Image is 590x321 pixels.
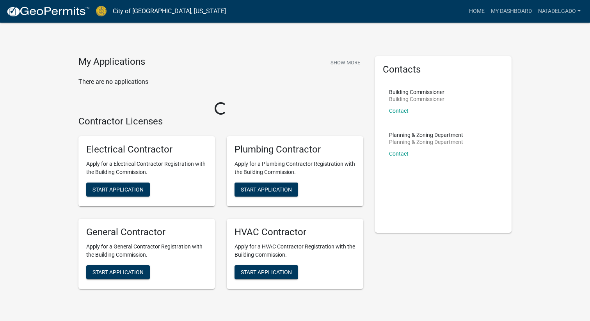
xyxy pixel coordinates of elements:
[241,186,292,193] span: Start Application
[86,144,207,155] h5: Electrical Contractor
[389,151,409,157] a: Contact
[488,4,535,19] a: My Dashboard
[78,116,363,127] h4: Contractor Licenses
[235,227,355,238] h5: HVAC Contractor
[78,56,145,68] h4: My Applications
[389,108,409,114] a: Contact
[466,4,488,19] a: Home
[535,4,584,19] a: natadelgado
[86,265,150,279] button: Start Application
[113,5,226,18] a: City of [GEOGRAPHIC_DATA], [US_STATE]
[86,227,207,238] h5: General Contractor
[78,77,363,87] p: There are no applications
[235,265,298,279] button: Start Application
[235,243,355,259] p: Apply for a HVAC Contractor Registration with the Building Commission.
[389,132,463,138] p: Planning & Zoning Department
[235,160,355,176] p: Apply for a Plumbing Contractor Registration with the Building Commission.
[92,186,144,193] span: Start Application
[383,64,504,75] h5: Contacts
[389,96,444,102] p: Building Commissioner
[235,183,298,197] button: Start Application
[96,6,107,16] img: City of Jeffersonville, Indiana
[241,269,292,275] span: Start Application
[86,243,207,259] p: Apply for a General Contractor Registration with the Building Commission.
[327,56,363,69] button: Show More
[235,144,355,155] h5: Plumbing Contractor
[92,269,144,275] span: Start Application
[86,160,207,176] p: Apply for a Electrical Contractor Registration with the Building Commission.
[389,139,463,145] p: Planning & Zoning Department
[389,89,444,95] p: Building Commissioner
[86,183,150,197] button: Start Application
